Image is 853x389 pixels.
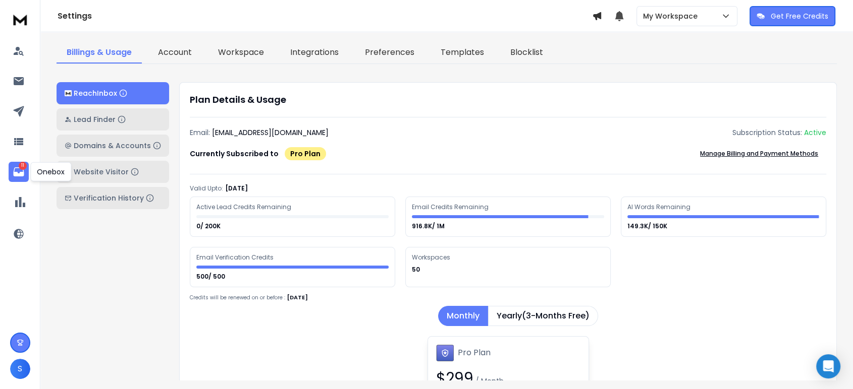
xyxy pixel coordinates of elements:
[57,108,169,131] button: Lead Finder
[280,42,349,63] a: Integrations
[285,147,326,160] div: Pro Plan
[196,253,275,262] div: Email Verification Credits
[643,11,702,21] p: My Workspace
[57,135,169,157] button: Domains & Accounts
[208,42,274,63] a: Workspace
[692,144,826,164] button: Manage Billing and Payment Methods
[700,150,818,158] p: Manage Billing and Payment Methods
[458,347,491,359] h1: Pro Plan
[488,306,598,326] button: Yearly(3-Months Free)
[10,359,30,379] button: S
[431,42,494,63] a: Templates
[190,93,826,107] h1: Plan Details & Usage
[438,306,488,326] button: Monthly
[627,222,669,230] p: 149.3K/ 150K
[10,10,30,29] img: logo
[287,293,308,302] p: [DATE]
[412,203,490,211] div: Email Credits Remaining
[412,266,421,274] p: 50
[9,162,29,182] a: 11
[412,222,446,230] p: 916.8K/ 1M
[732,127,802,138] p: Subscription Status:
[30,162,71,181] div: Onebox
[500,42,553,63] a: Blocklist
[355,42,424,63] a: Preferences
[196,203,293,211] div: Active Lead Credits Remaining
[196,273,227,281] p: 500/ 500
[412,253,452,262] div: Workspaces
[436,367,473,389] span: $ 299
[473,376,504,386] span: / Month
[225,184,248,192] p: [DATE]
[148,42,202,63] a: Account
[19,162,27,170] p: 11
[804,127,826,138] div: Active
[57,82,169,104] button: ReachInbox
[57,42,142,63] a: Billings & Usage
[190,149,279,159] p: Currently Subscribed to
[196,222,222,230] p: 0/ 200K
[190,127,210,138] p: Email:
[771,11,828,21] p: Get Free Credits
[627,203,692,211] div: AI Words Remaining
[212,127,329,138] p: [EMAIL_ADDRESS][DOMAIN_NAME]
[190,184,223,192] p: Valid Upto:
[750,6,835,26] button: Get Free Credits
[58,10,592,22] h1: Settings
[436,345,454,362] img: Pro Plan icon
[816,354,840,378] div: Open Intercom Messenger
[65,90,72,97] img: logo
[190,294,285,301] p: Credits will be renewed on or before :
[57,187,169,209] button: Verification History
[57,161,169,183] button: Website Visitor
